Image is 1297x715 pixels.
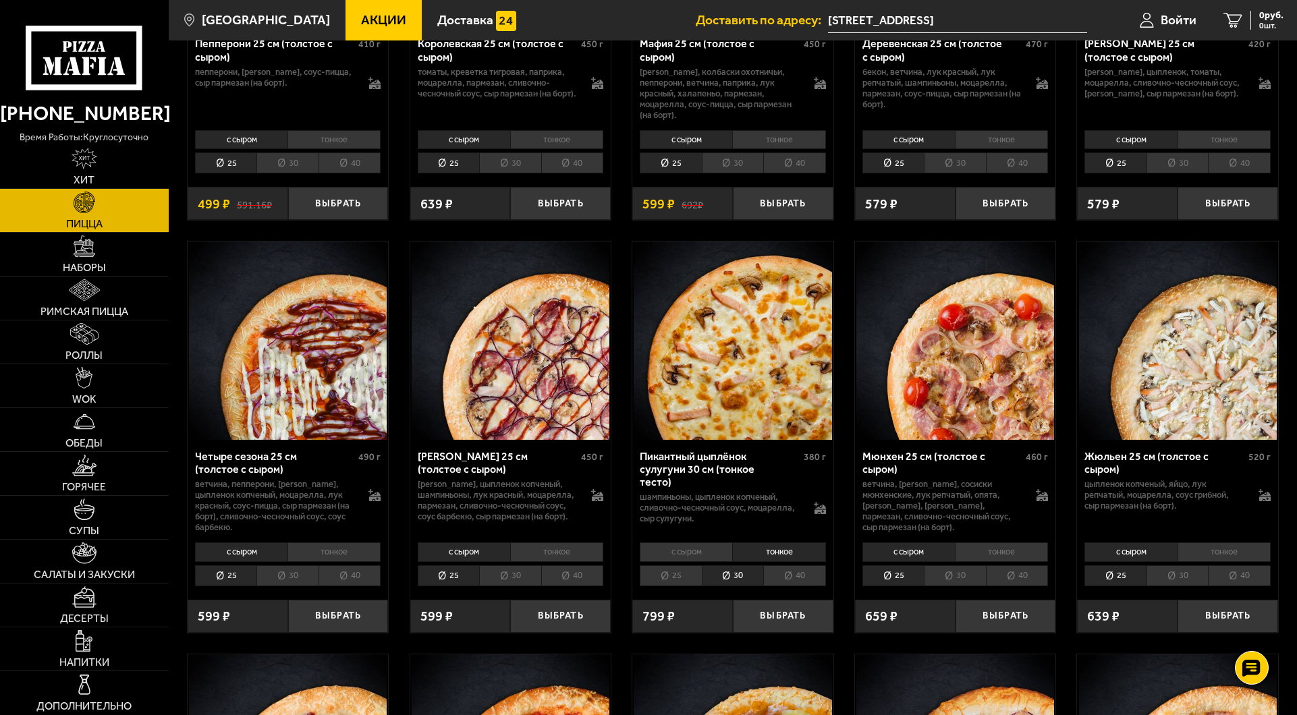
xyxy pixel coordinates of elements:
li: тонкое [732,542,825,561]
span: Римская пицца [40,306,128,317]
button: Выбрать [956,187,1056,220]
li: 25 [862,152,925,173]
li: 30 [256,152,319,173]
span: 599 ₽ [420,609,453,623]
p: [PERSON_NAME], цыпленок, томаты, моцарелла, сливочно-чесночный соус, [PERSON_NAME], сыр пармезан ... [1084,67,1245,99]
li: 25 [418,152,480,173]
li: с сыром [1084,542,1177,561]
span: 520 г [1248,451,1271,463]
li: тонкое [287,130,381,149]
li: 30 [702,565,764,586]
div: Пикантный цыплёнок сулугуни 30 см (тонкое тесто) [640,450,800,489]
a: Мюнхен 25 см (толстое с сыром) [855,241,1056,439]
li: 30 [256,565,319,586]
span: 639 ₽ [420,197,453,210]
div: Мафия 25 см (толстое с сыром) [640,37,800,63]
input: Ваш адрес доставки [828,8,1087,33]
li: 40 [1208,565,1271,586]
button: Выбрать [733,187,833,220]
img: Жюльен 25 см (толстое с сыром) [1079,241,1277,439]
button: Выбрать [1178,600,1278,633]
div: Мюнхен 25 см (толстое с сыром) [862,450,1023,476]
img: Чикен Барбекю 25 см (толстое с сыром) [412,241,609,439]
span: Супы [69,525,99,536]
img: 15daf4d41897b9f0e9f617042186c801.svg [496,11,516,31]
span: Хит [74,175,94,185]
li: 30 [924,565,986,586]
li: 40 [319,152,381,173]
span: 499 ₽ [198,197,230,210]
span: Санкт-Петербург, проспект Обуховской Обороны, 271 [828,8,1087,33]
span: 450 г [581,38,603,50]
span: 470 г [1026,38,1048,50]
span: Напитки [59,657,109,668]
p: [PERSON_NAME], колбаски охотничьи, пепперони, ветчина, паприка, лук красный, халапеньо, пармезан,... [640,67,800,121]
p: ветчина, [PERSON_NAME], сосиски мюнхенские, лук репчатый, опята, [PERSON_NAME], [PERSON_NAME], па... [862,479,1023,533]
li: тонкое [1178,130,1271,149]
div: Пепперони 25 см (толстое с сыром) [195,37,356,63]
li: 25 [1084,152,1147,173]
span: 0 руб. [1259,11,1284,20]
li: 25 [195,152,257,173]
p: бекон, ветчина, лук красный, лук репчатый, шампиньоны, моцарелла, пармезан, соус-пицца, сыр парме... [862,67,1023,110]
li: 40 [319,565,381,586]
span: Наборы [63,262,106,273]
li: 30 [1147,565,1209,586]
li: 25 [418,565,480,586]
li: с сыром [640,542,732,561]
li: тонкое [510,130,603,149]
li: тонкое [1178,542,1271,561]
li: 25 [640,565,702,586]
span: Доставка [437,13,493,26]
span: WOK [72,394,96,405]
li: с сыром [640,130,732,149]
li: 30 [479,565,541,586]
li: с сыром [195,542,287,561]
li: 30 [479,152,541,173]
span: 420 г [1248,38,1271,50]
span: 450 г [804,38,826,50]
li: 30 [924,152,986,173]
li: 30 [1147,152,1209,173]
button: Выбрать [288,187,389,220]
li: с сыром [418,542,510,561]
img: Мюнхен 25 см (толстое с сыром) [856,241,1054,439]
span: [GEOGRAPHIC_DATA] [202,13,330,26]
span: 410 г [358,38,381,50]
span: Салаты и закуски [34,569,135,580]
div: [PERSON_NAME] 25 см (толстое с сыром) [418,450,578,476]
li: 40 [1208,152,1271,173]
span: Дополнительно [36,701,132,712]
img: Пикантный цыплёнок сулугуни 30 см (тонкое тесто) [634,241,831,439]
span: Акции [361,13,406,26]
s: 692 ₽ [682,197,703,210]
span: Войти [1161,13,1196,26]
span: 450 г [581,451,603,463]
span: 599 ₽ [198,609,230,623]
p: шампиньоны, цыпленок копченый, сливочно-чесночный соус, моцарелла, сыр сулугуни. [640,492,800,524]
li: тонкое [732,130,825,149]
li: 40 [986,565,1049,586]
li: 40 [541,565,604,586]
li: с сыром [1084,130,1177,149]
li: с сыром [862,542,955,561]
div: Королевская 25 см (толстое с сыром) [418,37,578,63]
span: 0 шт. [1259,22,1284,30]
span: Роллы [65,350,103,361]
p: томаты, креветка тигровая, паприка, моцарелла, пармезан, сливочно-чесночный соус, сыр пармезан (н... [418,67,578,99]
button: Выбрать [1178,187,1278,220]
li: с сыром [862,130,955,149]
button: Выбрать [510,600,611,633]
span: Доставить по адресу: [696,13,828,26]
div: Деревенская 25 см (толстое с сыром) [862,37,1023,63]
li: 25 [862,565,925,586]
li: 40 [763,152,826,173]
li: 40 [763,565,826,586]
span: Обеды [65,438,103,449]
span: 460 г [1026,451,1048,463]
li: с сыром [418,130,510,149]
li: 30 [702,152,764,173]
span: 380 г [804,451,826,463]
li: 25 [195,565,257,586]
a: Четыре сезона 25 см (толстое с сыром) [188,241,389,439]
